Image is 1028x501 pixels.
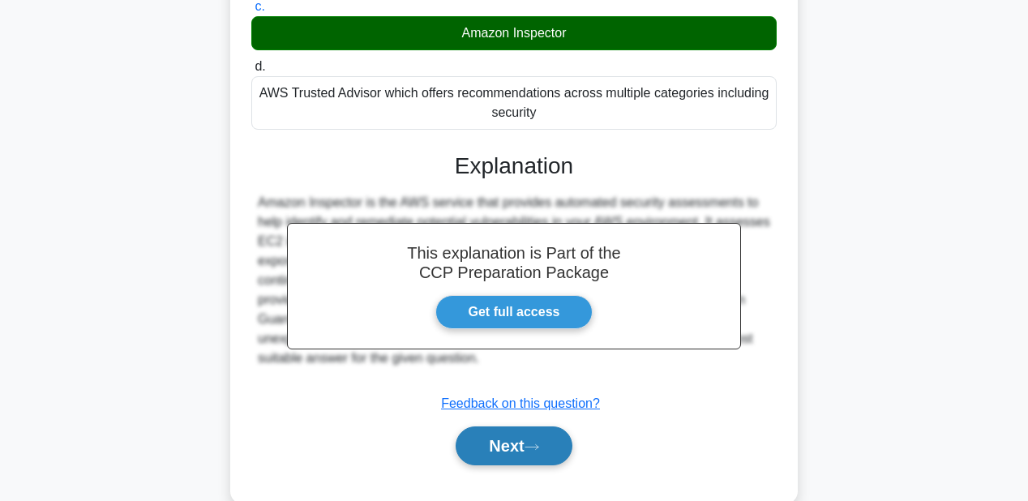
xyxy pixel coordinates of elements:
[251,16,777,50] div: Amazon Inspector
[258,193,770,368] div: Amazon Inspector is the AWS service that provides automated security assessments to help identify...
[261,152,767,180] h3: Explanation
[251,76,777,130] div: AWS Trusted Advisor which offers recommendations across multiple categories including security
[435,295,593,329] a: Get full access
[255,59,265,73] span: d.
[456,426,572,465] button: Next
[441,396,600,410] a: Feedback on this question?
